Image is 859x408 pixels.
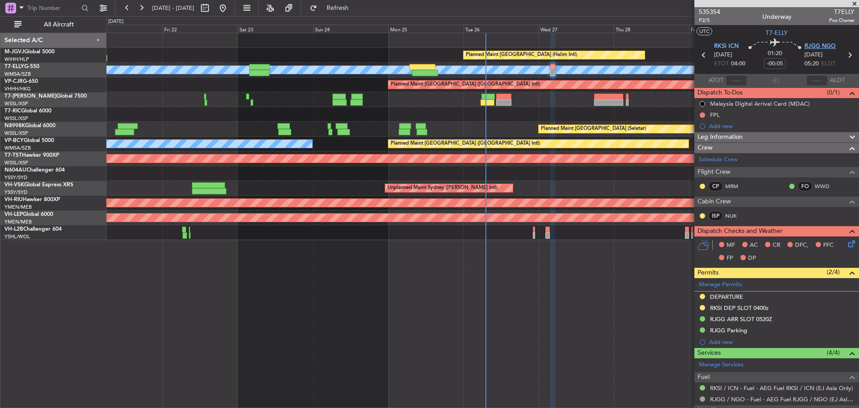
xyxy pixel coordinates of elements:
a: N8998KGlobal 6000 [4,123,55,129]
span: MF [727,241,735,250]
span: ETOT [714,60,729,69]
span: Services [697,348,721,358]
a: VP-CJRG-650 [4,79,38,84]
span: T7-RIC [4,108,21,114]
span: T7-[PERSON_NAME] [4,94,56,99]
a: VHHH/HKG [4,86,31,92]
span: AC [750,241,758,250]
a: Manage Permits [699,280,742,289]
a: T7-RICGlobal 6000 [4,108,51,114]
a: VH-L2BChallenger 604 [4,227,62,232]
input: --:-- [726,75,747,86]
a: Schedule Crew [699,155,738,164]
span: M-JGVJ [4,49,24,55]
div: Planned Maint [GEOGRAPHIC_DATA] (Halim Intl) [466,48,577,62]
a: WSSL/XSP [4,115,28,122]
span: N8998K [4,123,25,129]
div: CP [708,181,723,191]
span: RKSI ICN [714,42,739,51]
span: Permits [697,268,719,278]
a: T7-ELLYG-550 [4,64,39,69]
a: WMSA/SZB [4,71,31,77]
span: Flight Crew [697,167,731,177]
span: Pos Owner [829,17,855,24]
a: WSSL/XSP [4,159,28,166]
div: Thu 28 [614,25,689,33]
a: T7-[PERSON_NAME]Global 7500 [4,94,87,99]
div: Add new [709,338,855,346]
div: Mon 25 [388,25,464,33]
span: (2/4) [827,267,840,277]
span: Dispatch To-Dos [697,88,743,98]
span: RJGG NGO [804,42,836,51]
span: [DATE] [714,51,732,60]
div: Sun 24 [313,25,388,33]
input: Trip Number [27,1,79,15]
span: Cabin Crew [697,197,731,207]
a: NUK [725,212,745,220]
span: DP [748,254,756,263]
span: T7ELLY [829,7,855,17]
a: VH-RIUHawker 800XP [4,197,60,202]
span: Leg Information [697,132,743,142]
a: WWD [815,182,835,190]
a: YSHL/WOL [4,233,30,240]
span: DFC, [795,241,808,250]
div: Thu 21 [87,25,162,33]
span: (0/1) [827,88,840,97]
div: Planned Maint [GEOGRAPHIC_DATA] ([GEOGRAPHIC_DATA] Intl) [391,137,540,150]
a: RJGG / NGO - Fuel - AEG Fuel RJGG / NGO (EJ Asia Only) [710,395,855,403]
span: 04:00 [731,60,745,69]
span: VH-VSK [4,182,24,188]
div: Unplanned Maint Sydney ([PERSON_NAME] Intl) [387,181,498,195]
span: Crew [697,143,713,153]
div: Malaysia Digital Arrival Card (MDAC) [710,100,810,107]
div: Add new [709,122,855,130]
a: N604AUChallenger 604 [4,167,65,173]
span: VP-CJR [4,79,23,84]
span: N604AU [4,167,26,173]
a: VH-LEPGlobal 6000 [4,212,53,217]
span: Dispatch Checks and Weather [697,226,782,236]
a: VP-BCYGlobal 5000 [4,138,54,143]
span: FP [727,254,733,263]
span: Refresh [319,5,357,11]
span: VH-LEP [4,212,23,217]
a: YSSY/SYD [4,174,27,181]
span: T7-TST [4,153,22,158]
a: Manage Services [699,361,744,369]
a: MRM [725,182,745,190]
span: (4/4) [827,348,840,357]
span: ATOT [709,76,723,85]
div: RJGG Parking [710,326,747,334]
a: RKSI / ICN - Fuel - AEG Fuel RKSI / ICN (EJ Asia Only) [710,384,853,392]
a: WMSA/SZB [4,145,31,151]
a: YMEN/MEB [4,219,32,225]
div: Fri 22 [162,25,238,33]
span: T7-ELLY [765,28,788,38]
div: Fri 29 [689,25,764,33]
span: [DATE] - [DATE] [152,4,194,12]
a: VH-VSKGlobal Express XRS [4,182,73,188]
span: All Aircraft [23,21,94,28]
span: P2/5 [699,17,720,24]
a: T7-TSTHawker 900XP [4,153,59,158]
a: WIHH/HLP [4,56,29,63]
div: ISP [708,211,723,221]
span: VH-RIU [4,197,23,202]
div: Wed 27 [539,25,614,33]
div: FPL [710,111,720,119]
div: Sat 23 [238,25,313,33]
a: YSSY/SYD [4,189,27,196]
span: CR [773,241,780,250]
span: 01:20 [768,49,782,58]
div: RKSI DEP SLOT 0400z [710,304,769,312]
span: 535354 [699,7,720,17]
div: Underway [762,12,791,21]
a: M-JGVJGlobal 5000 [4,49,55,55]
button: Refresh [306,1,359,15]
div: RJGG ARR SLOT 0520Z [710,315,772,323]
span: VP-BCY [4,138,24,143]
div: Planned Maint [GEOGRAPHIC_DATA] ([GEOGRAPHIC_DATA] Intl) [391,78,540,91]
div: Tue 26 [464,25,539,33]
